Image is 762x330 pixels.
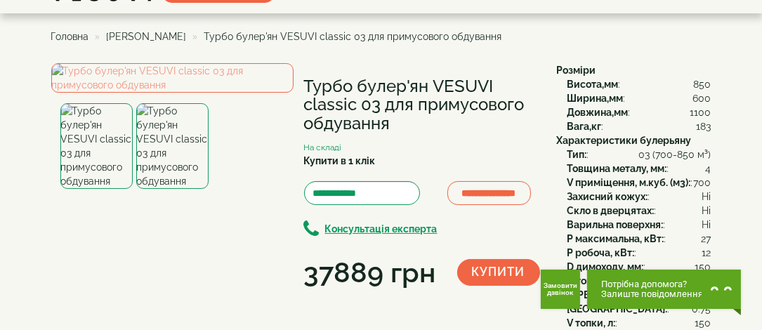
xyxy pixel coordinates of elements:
[601,289,703,299] span: Залиште повідомлення
[567,191,648,202] b: Захисний кожух:
[567,79,619,90] b: Висота,мм
[567,218,711,232] div: :
[697,119,711,133] span: 183
[567,161,711,176] div: :
[694,176,711,190] span: 700
[702,204,711,218] span: Ні
[702,218,711,232] span: Ні
[567,177,691,188] b: V приміщення, м.куб. (м3):
[567,261,644,272] b: D димоходу, мм:
[567,205,655,216] b: Скло в дверцятах:
[567,93,624,104] b: Ширина,мм
[544,282,577,296] span: Замовити дзвінок
[107,31,187,42] a: [PERSON_NAME]
[693,91,711,105] span: 600
[567,147,711,161] div: :
[567,232,711,246] div: :
[567,190,711,204] div: :
[690,105,711,119] span: 1100
[601,279,703,289] span: Потрібна допомога?
[567,247,635,258] b: P робоча, кВт:
[567,204,711,218] div: :
[567,163,667,174] b: Товщина металу, мм:
[567,219,664,230] b: Варильна поверхня:
[204,31,502,42] span: Турбо булер'ян VESUVI classic 03 для примусового обдування
[692,302,711,316] span: 0.75
[567,176,711,190] div: :
[304,143,342,152] small: На складі
[567,246,711,260] div: :
[304,253,436,292] div: 37889 грн
[567,105,711,119] div: :
[695,316,711,330] span: 150
[567,260,711,274] div: :
[51,63,294,93] img: Турбо булер'ян VESUVI classic 03 для примусового обдування
[587,270,741,309] button: Chat button
[567,121,602,132] b: Вага,кг
[706,161,711,176] span: 4
[702,246,711,260] span: 12
[567,91,711,105] div: :
[304,77,536,133] h1: Турбо булер'ян VESUVI classic 03 для примусового обдування
[702,190,711,204] span: Ні
[60,103,133,189] img: Турбо булер'ян VESUVI classic 03 для примусового обдування
[567,119,711,133] div: :
[557,135,692,146] b: Характеристики булерьяну
[567,317,616,329] b: V топки, л:
[457,259,540,286] button: Купити
[567,316,711,330] div: :
[557,65,596,76] b: Розміри
[567,149,587,160] b: Тип:
[51,31,89,42] a: Головна
[694,77,711,91] span: 850
[567,233,664,244] b: P максимальна, кВт:
[325,223,438,235] b: Консультація експерта
[136,103,209,189] img: Турбо булер'ян VESUVI classic 03 для примусового обдування
[541,270,580,309] button: Get Call button
[567,107,629,118] b: Довжина,мм
[567,77,711,91] div: :
[639,147,711,161] span: 03 (700-850 м³)
[304,154,376,168] label: Купити в 1 клік
[695,260,711,274] span: 150
[702,232,711,246] span: 27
